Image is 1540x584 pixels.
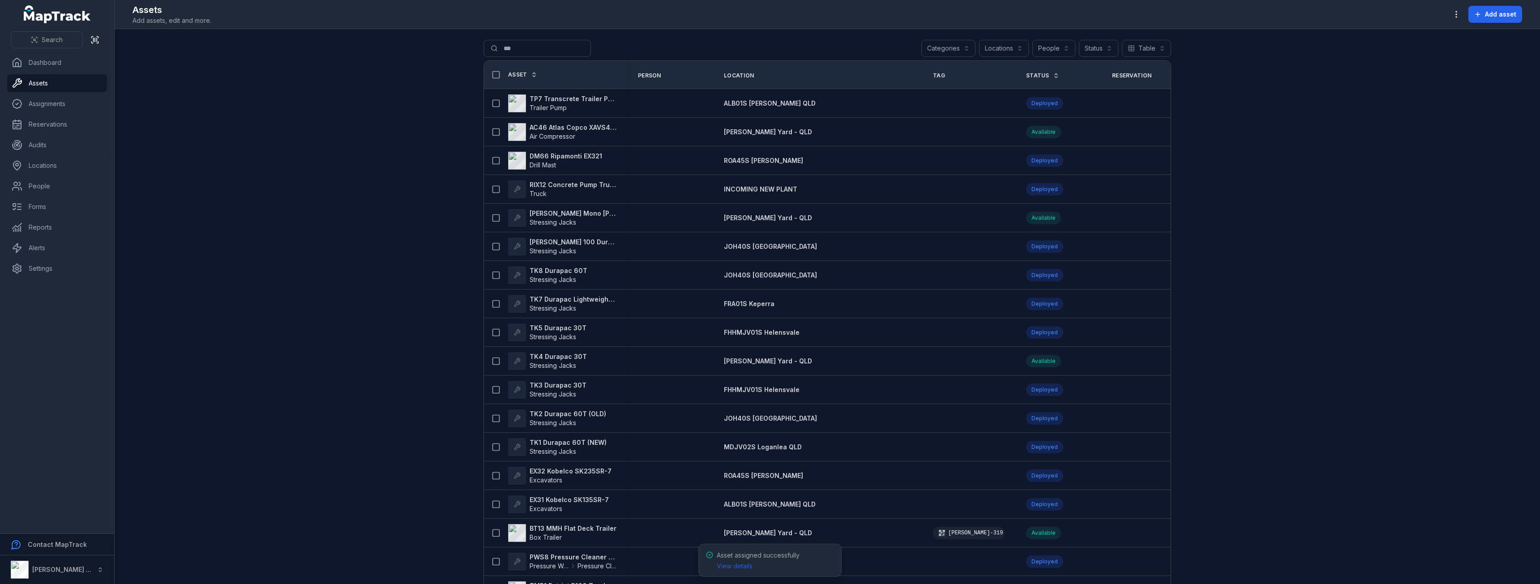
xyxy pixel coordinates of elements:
[508,71,537,78] a: Asset
[724,500,816,508] span: ALB01S [PERSON_NAME] QLD
[724,185,797,193] span: INCOMING NEW PLANT
[724,128,812,136] a: [PERSON_NAME] Yard - QLD
[508,324,586,341] a: TK5 Durapac 30TStressing Jacks
[921,40,975,57] button: Categories
[724,414,817,422] span: JOH40S [GEOGRAPHIC_DATA]
[530,362,576,369] span: Stressing Jacks
[133,4,211,16] h2: Assets
[530,438,607,447] strong: TK1 Durapac 60T (NEW)
[508,180,616,198] a: RIX12 Concrete Pump TruckTruck
[508,495,609,513] a: EX31 Kobelco SK135SR-7Excavators
[530,123,616,132] strong: AC46 Atlas Copco XAVS450
[530,533,562,541] span: Box Trailer
[724,271,817,279] span: JOH40S [GEOGRAPHIC_DATA]
[724,299,774,308] a: FRA01S Keperra
[530,524,616,533] strong: BT13 MMH Flat Deck Trailer
[724,156,803,165] a: ROA45S [PERSON_NAME]
[530,553,616,562] strong: PWS8 Pressure Cleaner Skid Mounted
[1468,6,1522,23] button: Add asset
[724,443,802,452] a: MDJV02S Loganlea QLD
[577,562,616,571] span: Pressure Cleaner Skid Mounted
[724,328,800,336] span: FHHMJV01S Helensvale
[1026,384,1063,396] div: Deployed
[933,72,945,79] span: Tag
[979,40,1029,57] button: Locations
[508,266,587,284] a: TK8 Durapac 60TStressing Jacks
[724,414,817,423] a: JOH40S [GEOGRAPHIC_DATA]
[7,198,107,216] a: Forms
[11,31,83,48] button: Search
[508,553,616,571] a: PWS8 Pressure Cleaner Skid MountedPressure WashersPressure Cleaner Skid Mounted
[724,357,812,365] span: [PERSON_NAME] Yard - QLD
[724,471,803,480] a: ROA45S [PERSON_NAME]
[724,357,812,366] a: [PERSON_NAME] Yard - QLD
[724,300,774,307] span: FRA01S Keperra
[724,328,800,337] a: FHHMJV01S Helensvale
[1026,154,1063,167] div: Deployed
[530,562,569,571] span: Pressure Washers
[638,72,661,79] span: Person
[508,71,527,78] span: Asset
[508,352,587,370] a: TK4 Durapac 30TStressing Jacks
[1026,212,1061,224] div: Available
[1026,555,1063,568] div: Deployed
[530,381,586,390] strong: TK3 Durapac 30T
[724,243,817,250] span: JOH40S [GEOGRAPHIC_DATA]
[530,448,576,455] span: Stressing Jacks
[7,54,107,72] a: Dashboard
[7,136,107,154] a: Audits
[1026,269,1063,281] div: Deployed
[1026,469,1063,482] div: Deployed
[508,123,616,141] a: AC46 Atlas Copco XAVS450Air Compressor
[508,152,602,170] a: DM66 Ripamonti EX321Drill Mast
[717,562,753,571] a: View details
[724,185,797,194] a: INCOMING NEW PLANT
[7,115,107,133] a: Reservations
[1026,498,1063,511] div: Deployed
[530,180,616,189] strong: RIX12 Concrete Pump Truck
[724,72,754,79] span: Location
[724,443,802,451] span: MDJV02S Loganlea QLD
[1026,441,1063,453] div: Deployed
[133,16,211,25] span: Add assets, edit and more.
[1026,298,1063,310] div: Deployed
[724,214,812,222] span: [PERSON_NAME] Yard - QLD
[717,551,800,570] span: Asset assigned successfully
[530,505,562,512] span: Excavators
[530,304,576,312] span: Stressing Jacks
[1122,40,1171,57] button: Table
[508,238,616,256] a: [PERSON_NAME] 100 Durapac 100TStressing Jacks
[32,566,106,573] strong: [PERSON_NAME] Group
[530,161,556,169] span: Drill Mast
[1032,40,1075,57] button: People
[724,500,816,509] a: ALB01S [PERSON_NAME] QLD
[508,524,616,542] a: BT13 MMH Flat Deck TrailerBox Trailer
[7,177,107,195] a: People
[933,527,1005,539] div: [PERSON_NAME]-319
[7,218,107,236] a: Reports
[7,260,107,277] a: Settings
[1026,72,1059,79] a: Status
[1026,97,1063,110] div: Deployed
[508,94,616,112] a: TP7 Transcrete Trailer PumpTrailer Pump
[530,238,616,247] strong: [PERSON_NAME] 100 Durapac 100T
[724,213,812,222] a: [PERSON_NAME] Yard - QLD
[724,529,812,537] span: [PERSON_NAME] Yard - QLD
[724,271,817,280] a: JOH40S [GEOGRAPHIC_DATA]
[530,409,606,418] strong: TK2 Durapac 60T (OLD)
[7,74,107,92] a: Assets
[7,95,107,113] a: Assignments
[724,99,816,108] a: ALB01S [PERSON_NAME] QLD
[724,242,817,251] a: JOH40S [GEOGRAPHIC_DATA]
[1112,72,1151,79] span: Reservation
[508,467,612,485] a: EX32 Kobelco SK235SR-7Excavators
[1026,72,1049,79] span: Status
[530,333,576,341] span: Stressing Jacks
[724,385,800,394] a: FHHMJV01S Helensvale
[7,157,107,175] a: Locations
[530,218,576,226] span: Stressing Jacks
[530,94,616,103] strong: TP7 Transcrete Trailer Pump
[1026,326,1063,339] div: Deployed
[28,541,87,548] strong: Contact MapTrack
